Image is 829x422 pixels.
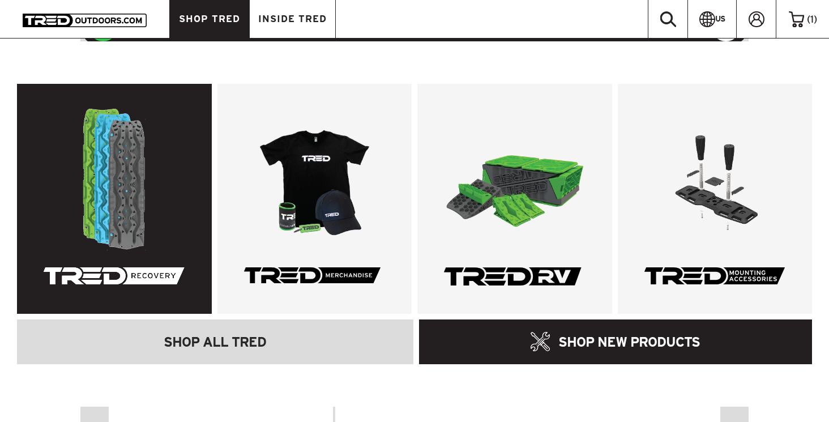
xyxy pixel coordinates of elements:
[810,14,814,24] span: 1
[419,319,813,364] a: SHOP NEW PRODUCTS
[807,14,817,24] span: ( )
[23,14,147,27] img: TRED Outdoors America
[17,319,413,364] a: SHOP ALL TRED
[789,11,804,27] img: cart-icon
[258,14,327,24] span: INSIDE TRED
[179,14,240,24] span: SHOP TRED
